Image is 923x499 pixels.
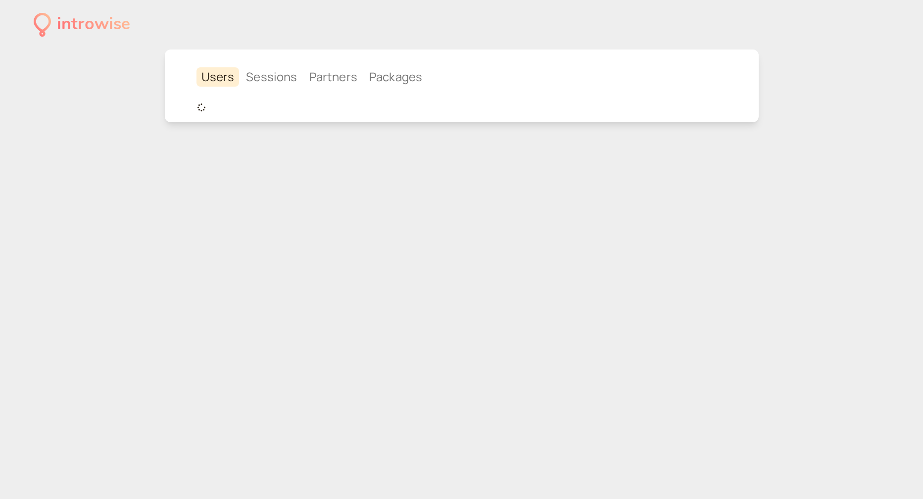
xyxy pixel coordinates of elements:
[241,67,302,87] a: Sessions
[196,67,240,87] a: Users
[304,67,362,87] a: Partners
[364,67,427,87] a: Packages
[34,11,130,38] a: introwise
[57,11,130,38] div: introwise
